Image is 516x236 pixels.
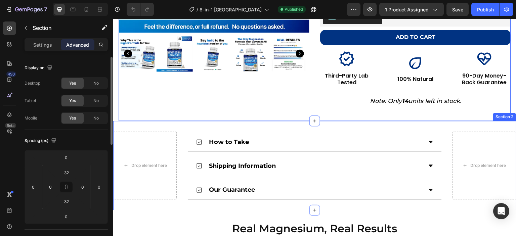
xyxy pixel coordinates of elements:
[25,63,54,73] div: Display on
[94,182,104,192] input: 0
[379,3,444,16] button: 1 product assigned
[25,136,58,145] div: Spacing (px)
[33,24,88,32] p: Section
[44,5,47,13] p: 7
[25,80,40,86] div: Desktop
[363,32,380,48] img: gempages_556104632917558315-cfa2f89f-baaa-4b11-bb14-b606498adaef.svg
[471,3,500,16] button: Publish
[385,6,429,13] span: 1 product assigned
[285,57,320,64] p: 100% Natural
[200,6,262,13] span: 8-in-1 [GEOGRAPHIC_DATA]
[493,203,509,219] div: Open Intercom Messenger
[78,182,88,192] input: 0px
[257,79,348,86] i: Note: Only units left in stock.
[357,144,393,149] div: Drop element here
[3,3,50,16] button: 7
[207,11,398,26] button: Add to cart
[96,143,163,151] strong: Shipping Information
[59,211,73,222] input: 0
[285,6,303,12] span: Published
[208,54,260,68] p: Third-Party Lab Tested
[113,19,516,236] iframe: Design area
[25,98,36,104] div: Tablet
[96,120,136,127] strong: How to Take
[381,95,402,101] div: Section 2
[28,182,38,192] input: 0
[197,6,198,13] span: /
[289,79,295,86] strong: 14
[60,196,73,206] input: 32px
[96,167,142,175] strong: Our Guarantee
[183,31,191,39] button: Carousel Next Arrow
[452,7,463,12] span: Save
[446,3,469,16] button: Save
[6,72,16,77] div: 450
[45,182,55,192] input: 0px
[25,115,37,121] div: Mobile
[93,80,99,86] span: No
[69,98,76,104] span: Yes
[5,202,398,218] h2: Real Magnesium, Real Results
[18,144,54,149] div: Drop element here
[33,41,52,48] p: Settings
[477,6,494,13] div: Publish
[66,41,89,48] p: Advanced
[127,3,154,16] div: Undo/Redo
[69,80,76,86] span: Yes
[93,98,99,104] span: No
[345,54,397,68] p: 90-Day Money-Back Guarantee
[294,35,311,52] img: gempages_556104632917558315-252451f9-1dec-46ce-ae3e-d773d15e2443.svg
[69,115,76,121] span: Yes
[93,115,99,121] span: No
[59,152,73,162] input: 0
[5,123,16,128] div: Beta
[60,168,73,178] input: 32px
[225,32,242,48] img: gempages_556104632917558315-a1225de2-41eb-4aa6-863f-b2978139f6ad.svg
[283,14,322,23] div: Add to cart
